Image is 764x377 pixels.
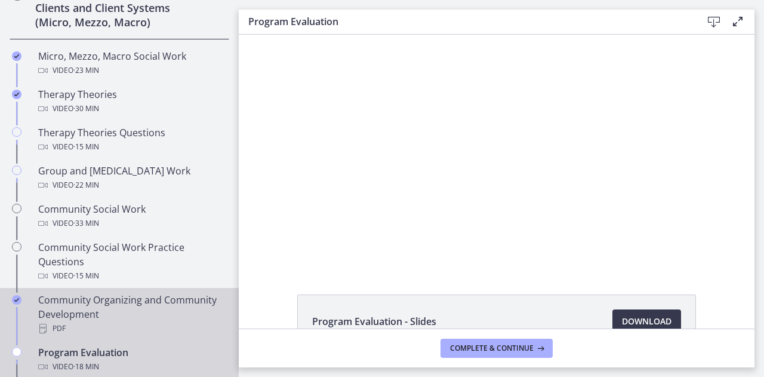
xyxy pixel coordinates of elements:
[38,140,224,154] div: Video
[73,63,99,78] span: · 23 min
[38,360,224,374] div: Video
[73,102,99,116] span: · 30 min
[73,140,99,154] span: · 15 min
[248,14,683,29] h3: Program Evaluation
[38,240,224,283] div: Community Social Work Practice Questions
[38,164,224,192] div: Group and [MEDICAL_DATA] Work
[73,269,99,283] span: · 15 min
[38,87,224,116] div: Therapy Theories
[38,293,224,336] div: Community Organizing and Community Development
[38,49,224,78] div: Micro, Mezzo, Macro Social Work
[38,216,224,231] div: Video
[38,269,224,283] div: Video
[450,344,534,353] span: Complete & continue
[38,102,224,116] div: Video
[38,345,224,374] div: Program Evaluation
[73,178,99,192] span: · 22 min
[73,216,99,231] span: · 33 min
[38,63,224,78] div: Video
[38,321,224,336] div: PDF
[12,90,21,99] i: Completed
[12,51,21,61] i: Completed
[622,314,671,329] span: Download
[38,178,224,192] div: Video
[12,295,21,305] i: Completed
[38,202,224,231] div: Community Social Work
[312,314,436,329] span: Program Evaluation - Slides
[73,360,99,374] span: · 18 min
[440,339,553,358] button: Complete & continue
[239,35,754,267] iframe: Video Lesson
[38,125,224,154] div: Therapy Theories Questions
[612,309,681,333] a: Download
